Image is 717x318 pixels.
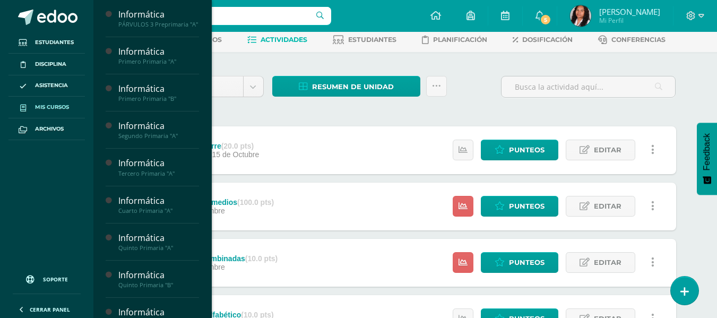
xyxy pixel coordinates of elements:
[509,253,545,272] span: Punteos
[35,81,68,90] span: Asistencia
[8,118,85,140] a: Archivos
[570,5,591,27] img: c901ddd1fbd55aae9213901ba4701de9.png
[118,269,199,281] div: Informática
[118,281,199,289] div: Quinto Primaria "B"
[212,150,260,159] span: 15 de Octubre
[611,36,666,44] span: Conferencias
[433,36,487,44] span: Planificación
[35,125,64,133] span: Archivos
[8,97,85,118] a: Mis cursos
[118,232,199,244] div: Informática
[118,132,199,140] div: Segundo Primaria "A"
[697,123,717,195] button: Feedback - Mostrar encuesta
[118,195,199,214] a: InformáticaCuarto Primaria "A"
[118,120,199,140] a: InformáticaSegundo Primaria "A"
[35,103,69,111] span: Mis cursos
[540,14,551,25] span: 5
[100,7,331,25] input: Busca un usuario...
[481,252,558,273] a: Punteos
[509,196,545,216] span: Punteos
[8,54,85,75] a: Disciplina
[594,253,621,272] span: Editar
[118,95,199,102] div: Primero Primaria "B"
[312,77,394,97] span: Resumen de unidad
[118,58,199,65] div: Primero Primaria "A"
[118,120,199,132] div: Informática
[118,46,199,65] a: InformáticaPrimero Primaria "A"
[118,157,199,169] div: Informática
[245,254,278,263] strong: (10.0 pts)
[8,75,85,97] a: Asistencia
[35,60,66,68] span: Disciplina
[30,306,70,313] span: Cerrar panel
[118,8,199,21] div: Informática
[35,38,74,47] span: Estudiantes
[247,31,307,48] a: Actividades
[118,269,199,289] a: InformáticaQuinto Primaria "B"
[118,170,199,177] div: Tercero Primaria "A"
[481,196,558,217] a: Punteos
[522,36,573,44] span: Dosificación
[594,196,621,216] span: Editar
[118,157,199,177] a: InformáticaTercero Primaria "A"
[118,83,199,95] div: Informática
[594,140,621,160] span: Editar
[702,133,712,170] span: Feedback
[221,142,254,150] strong: (20.0 pts)
[261,36,307,44] span: Actividades
[166,263,225,271] span: 24 de Septiembre
[8,32,85,54] a: Estudiantes
[166,207,225,215] span: 25 de Septiembre
[509,140,545,160] span: Punteos
[118,21,199,28] div: PÁRVULOS 3 Preprimaria "A"
[348,36,396,44] span: Estudiantes
[272,76,420,97] a: Resumen de unidad
[13,265,81,291] a: Soporte
[118,8,199,28] a: InformáticaPÁRVULOS 3 Preprimaria "A"
[599,16,660,25] span: Mi Perfil
[422,31,487,48] a: Planificación
[598,31,666,48] a: Conferencias
[481,140,558,160] a: Punteos
[118,207,199,214] div: Cuarto Primaria "A"
[118,195,199,207] div: Informática
[237,198,274,207] strong: (100.0 pts)
[333,31,396,48] a: Estudiantes
[147,254,278,263] div: 6.Operaciones Combinadas
[118,46,199,58] div: Informática
[502,76,675,97] input: Busca la actividad aquí...
[599,6,660,17] span: [PERSON_NAME]
[118,232,199,252] a: InformáticaQuinto Primaria "A"
[43,276,68,283] span: Soporte
[118,244,199,252] div: Quinto Primaria "A"
[118,83,199,102] a: InformáticaPrimero Primaria "B"
[513,31,573,48] a: Dosificación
